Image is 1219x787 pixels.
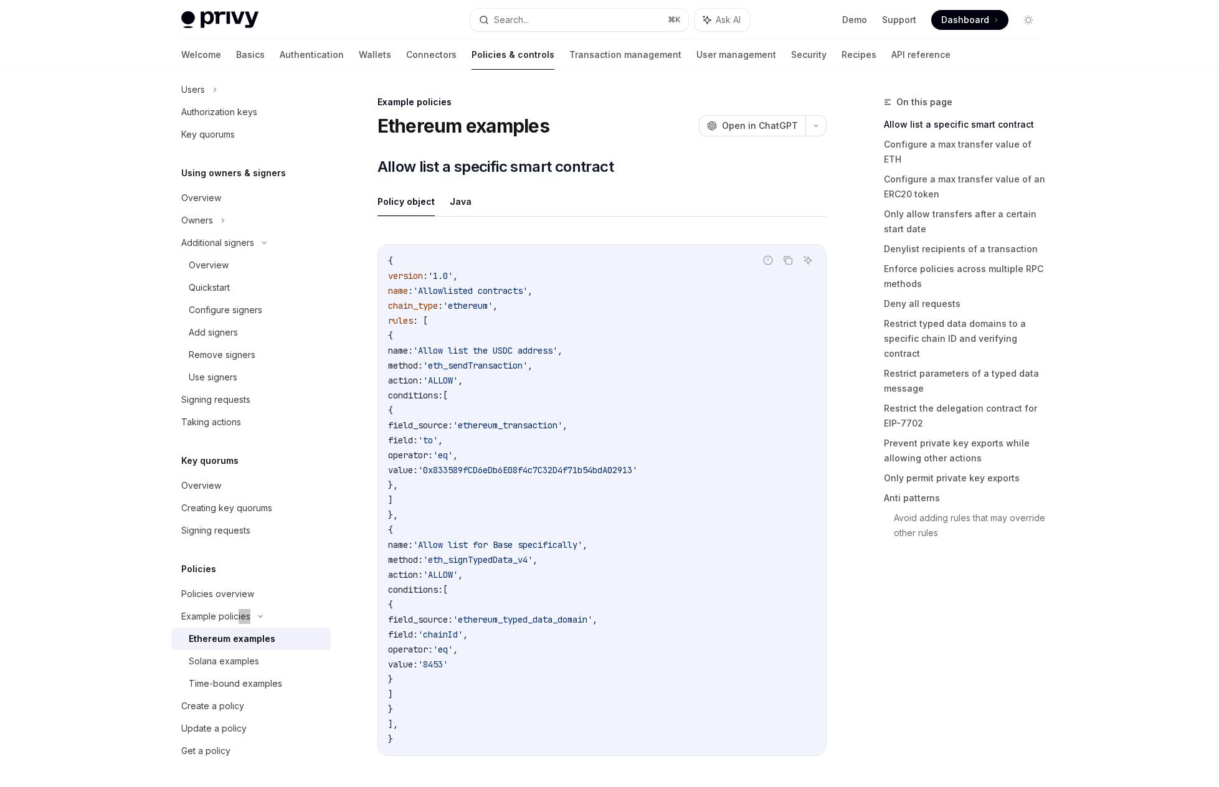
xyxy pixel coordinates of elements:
[894,508,1048,543] a: Avoid adding rules that may override other rules
[388,494,393,506] span: ]
[388,420,453,431] span: field_source:
[171,299,331,321] a: Configure signers
[181,743,230,758] div: Get a policy
[722,120,798,132] span: Open in ChatGPT
[171,344,331,366] a: Remove signers
[189,676,282,691] div: Time-bound examples
[418,464,637,476] span: '0x833589fCD6eDb6E08f4c7C32D4f71b54bdA02913'
[171,717,331,740] a: Update a policy
[171,321,331,344] a: Add signers
[388,270,423,281] span: version
[423,360,528,371] span: 'eth_sendTransaction'
[423,569,458,580] span: 'ALLOW'
[181,609,250,624] div: Example policies
[388,554,423,565] span: method:
[760,252,776,268] button: Report incorrect code
[941,14,989,26] span: Dashboard
[891,40,951,70] a: API reference
[171,411,331,433] a: Taking actions
[181,40,221,70] a: Welcome
[388,450,433,461] span: operator:
[453,644,458,655] span: ,
[181,587,254,601] div: Policies overview
[800,252,816,268] button: Ask AI
[171,583,331,605] a: Policies overview
[450,187,472,216] button: Java
[592,614,597,625] span: ,
[181,127,235,142] div: Key quorums
[388,584,443,595] span: conditions:
[181,523,250,538] div: Signing requests
[171,628,331,650] a: Ethereum examples
[171,276,331,299] a: Quickstart
[388,719,398,730] span: ],
[388,524,393,535] span: {
[408,285,413,296] span: :
[423,270,428,281] span: :
[884,134,1048,169] a: Configure a max transfer value of ETH
[171,123,331,146] a: Key quorums
[181,82,205,97] div: Users
[388,644,433,655] span: operator:
[189,303,262,318] div: Configure signers
[181,235,254,250] div: Additional signers
[171,187,331,209] a: Overview
[388,330,393,341] span: {
[377,96,827,108] div: Example policies
[171,672,331,695] a: Time-bound examples
[388,285,408,296] span: name
[668,15,681,25] span: ⌘ K
[418,435,438,446] span: 'to'
[388,733,393,745] span: }
[842,14,867,26] a: Demo
[388,479,398,491] span: },
[388,375,423,386] span: action:
[842,40,876,70] a: Recipes
[181,105,257,120] div: Authorization keys
[453,270,458,281] span: ,
[280,40,344,70] a: Authentication
[884,488,1048,508] a: Anti patterns
[780,252,796,268] button: Copy the contents from the code block
[181,478,221,493] div: Overview
[388,300,438,311] span: chain_type
[562,420,567,431] span: ,
[569,40,681,70] a: Transaction management
[171,519,331,542] a: Signing requests
[388,255,393,266] span: {
[884,433,1048,468] a: Prevent private key exports while allowing other actions
[388,599,393,610] span: {
[171,254,331,276] a: Overview
[388,360,423,371] span: method:
[494,12,529,27] div: Search...
[171,497,331,519] a: Creating key quorums
[388,659,418,670] span: value:
[189,631,275,646] div: Ethereum examples
[418,629,463,640] span: 'chainId'
[171,740,331,762] a: Get a policy
[884,398,1048,433] a: Restrict the delegation contract for EIP-7702
[388,509,398,521] span: },
[388,464,418,476] span: value:
[388,629,418,640] span: field:
[171,474,331,497] a: Overview
[388,405,393,416] span: {
[458,569,463,580] span: ,
[181,11,259,29] img: light logo
[453,614,592,625] span: 'ethereum_typed_data_domain'
[557,345,562,356] span: ,
[181,721,247,736] div: Update a policy
[582,539,587,550] span: ,
[931,10,1008,30] a: Dashboard
[433,450,453,461] span: 'eq'
[699,115,805,136] button: Open in ChatGPT
[528,360,533,371] span: ,
[1018,10,1038,30] button: Toggle dark mode
[388,435,418,446] span: field:
[533,554,538,565] span: ,
[388,704,393,715] span: }
[181,166,286,181] h5: Using owners & signers
[896,95,952,110] span: On this page
[884,239,1048,259] a: Denylist recipients of a transaction
[171,101,331,123] a: Authorization keys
